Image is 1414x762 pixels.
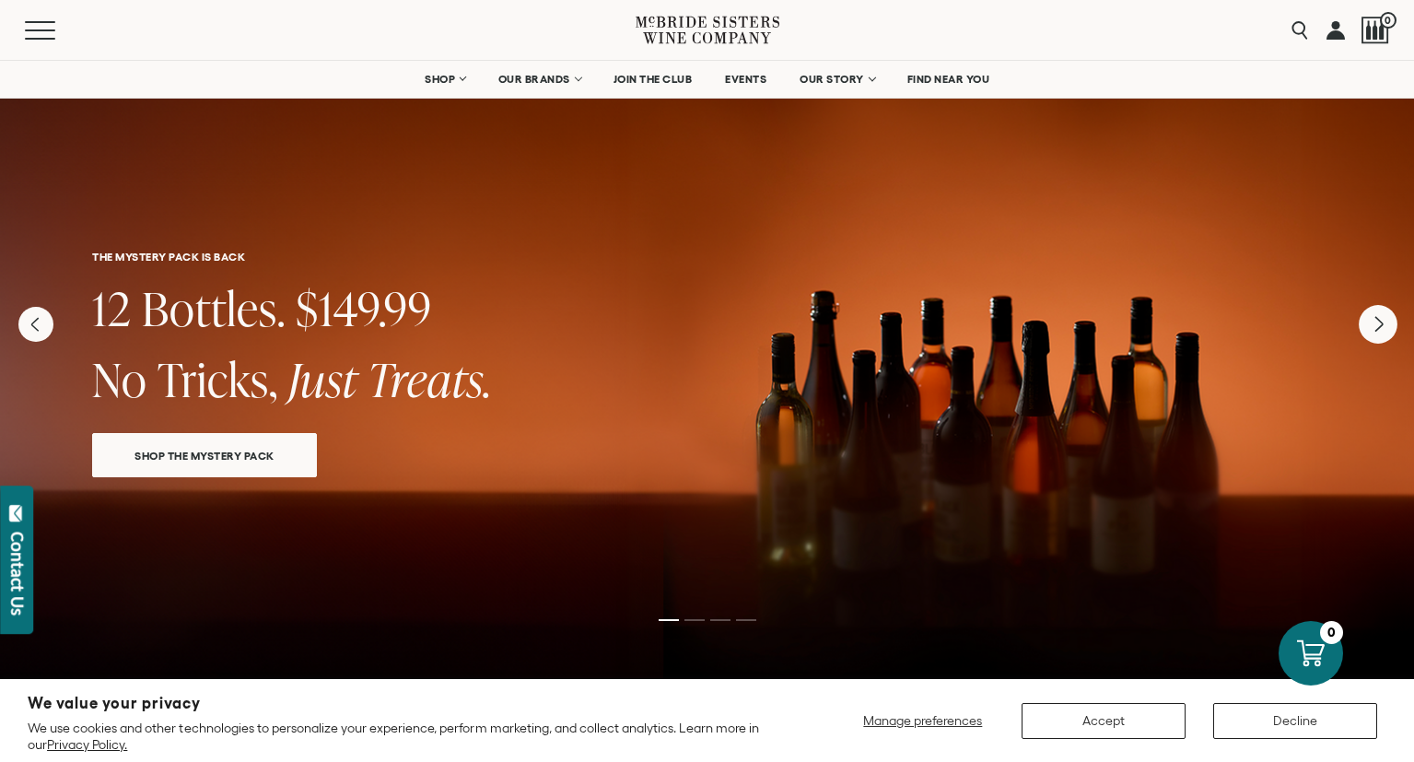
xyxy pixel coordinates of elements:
span: OUR STORY [800,73,864,86]
li: Page dot 2 [684,619,705,621]
span: FIND NEAR YOU [907,73,990,86]
span: Just [288,347,357,411]
span: SHOP [425,73,456,86]
a: EVENTS [713,61,778,98]
div: Contact Us [8,532,27,615]
button: Previous [18,307,53,342]
span: SHOP THE MYSTERY PACK [102,445,307,466]
a: JOIN THE CLUB [602,61,705,98]
span: No [92,347,147,411]
span: Bottles. [142,276,286,340]
li: Page dot 4 [736,619,756,621]
span: 0 [1380,12,1396,29]
span: EVENTS [725,73,766,86]
a: SHOP [413,61,477,98]
a: OUR STORY [788,61,886,98]
span: JOIN THE CLUB [614,73,693,86]
button: Accept [1022,703,1186,739]
button: Decline [1213,703,1377,739]
h6: THE MYSTERY PACK IS BACK [92,251,1322,263]
span: Tricks, [158,347,278,411]
button: Next [1359,305,1397,344]
a: OUR BRANDS [486,61,592,98]
li: Page dot 1 [659,619,679,621]
span: OUR BRANDS [498,73,570,86]
span: 12 [92,276,132,340]
p: We use cookies and other technologies to personalize your experience, perform marketing, and coll... [28,720,784,753]
span: Manage preferences [863,713,982,728]
div: 0 [1320,621,1343,644]
a: Privacy Policy. [47,737,127,752]
h2: We value your privacy [28,696,784,711]
button: Manage preferences [852,703,994,739]
a: FIND NEAR YOU [895,61,1002,98]
button: Mobile Menu Trigger [25,21,91,40]
li: Page dot 3 [710,619,730,621]
span: $149.99 [296,276,432,340]
a: SHOP THE MYSTERY PACK [92,433,317,477]
span: Treats. [368,347,492,411]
